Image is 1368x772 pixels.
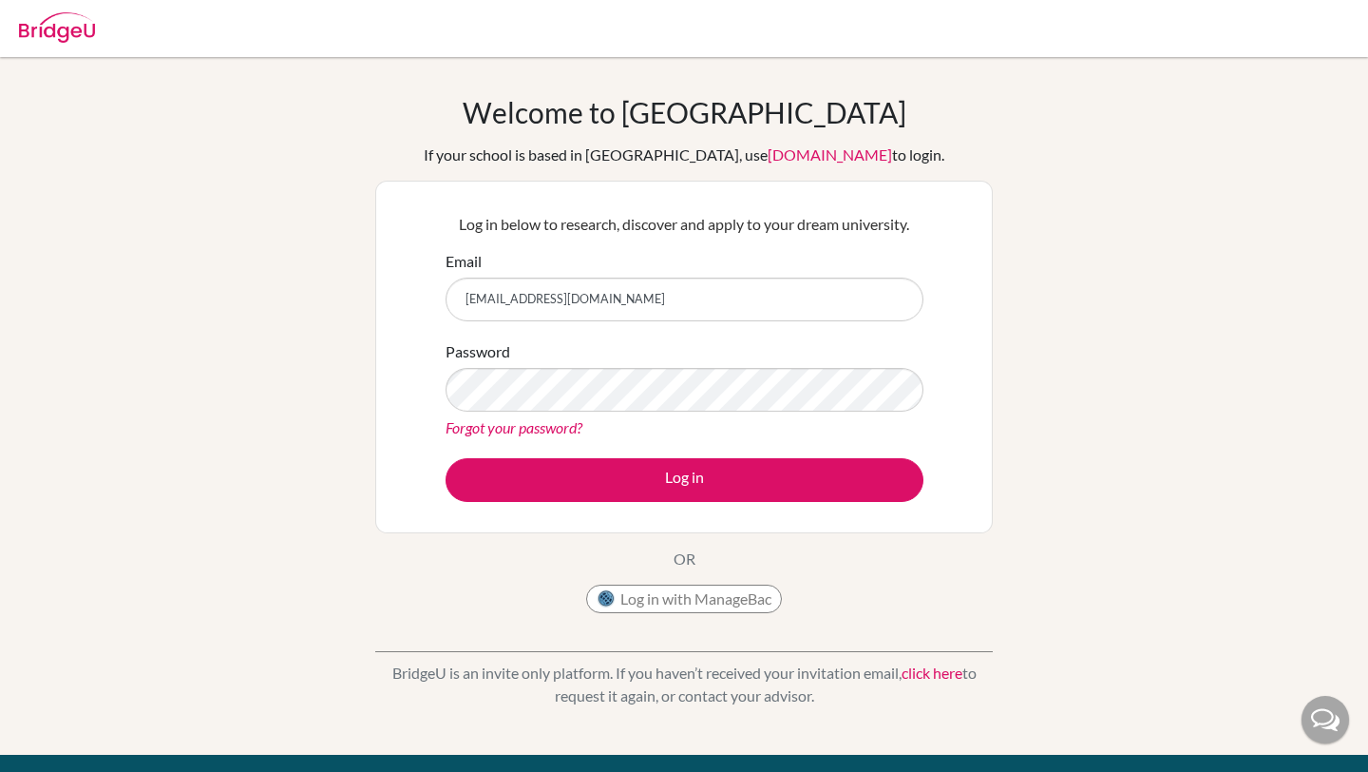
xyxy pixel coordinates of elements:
span: Help [44,13,83,30]
a: Forgot your password? [446,418,582,436]
button: Log in [446,458,923,502]
img: Bridge-U [19,12,95,43]
h1: Welcome to [GEOGRAPHIC_DATA] [463,95,906,129]
label: Email [446,250,482,273]
button: Log in with ManageBac [586,585,782,613]
p: BridgeU is an invite only platform. If you haven’t received your invitation email, to request it ... [375,662,993,707]
a: [DOMAIN_NAME] [768,145,892,164]
div: If your school is based in [GEOGRAPHIC_DATA], use to login. [424,144,944,166]
p: Log in below to research, discover and apply to your dream university. [446,213,923,236]
label: Password [446,340,510,363]
a: click here [902,664,962,682]
p: OR [674,548,695,570]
